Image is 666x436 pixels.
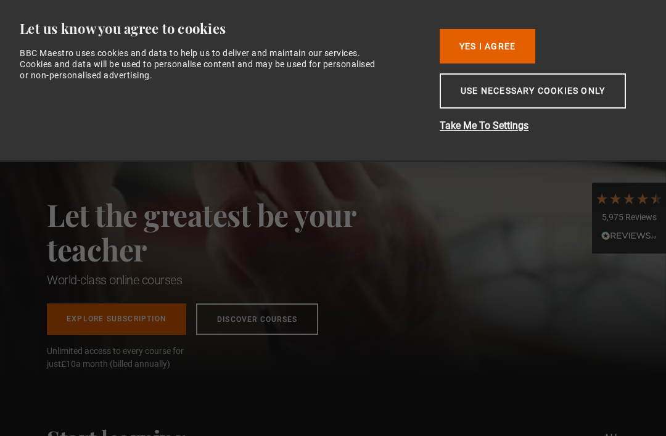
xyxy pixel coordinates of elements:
div: Let us know you agree to cookies [20,20,421,38]
div: 5,975 Reviews [595,212,663,224]
span: Unlimited access to every course for just a month (billed annually) [47,345,213,371]
a: Explore Subscription [47,303,186,335]
button: Use necessary cookies only [440,73,626,109]
a: Discover Courses [196,303,318,335]
button: Yes I Agree [440,29,535,64]
div: Read All Reviews [595,229,663,244]
h2: Let the greatest be your teacher [47,197,411,266]
button: Take Me To Settings [440,118,637,133]
div: BBC Maestro uses cookies and data to help us to deliver and maintain our services. Cookies and da... [20,47,380,81]
span: £10 [61,359,76,369]
img: REVIEWS.io [601,231,657,240]
div: 4.7 Stars [595,192,663,205]
div: 5,975 ReviewsRead All Reviews [592,183,666,254]
h1: World-class online courses [47,271,411,289]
